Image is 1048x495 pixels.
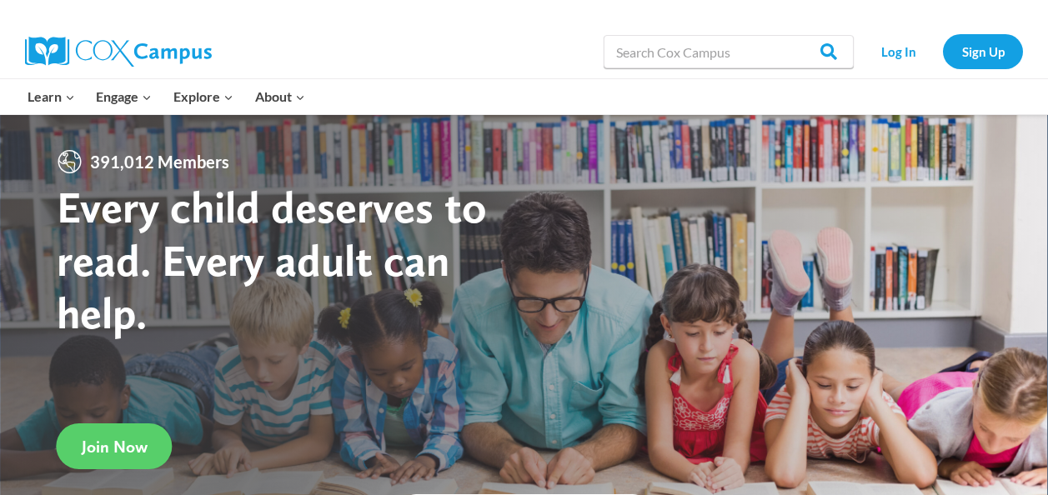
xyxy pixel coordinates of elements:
[255,86,305,107] span: About
[25,37,212,67] img: Cox Campus
[82,437,148,457] span: Join Now
[17,79,315,114] nav: Primary Navigation
[604,35,854,68] input: Search Cox Campus
[96,86,152,107] span: Engage
[28,86,75,107] span: Learn
[862,34,1023,68] nav: Secondary Navigation
[173,86,233,107] span: Explore
[57,180,487,339] strong: Every child deserves to read. Every adult can help.
[862,34,935,68] a: Log In
[943,34,1023,68] a: Sign Up
[57,423,173,469] a: Join Now
[83,148,236,175] span: 391,012 Members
